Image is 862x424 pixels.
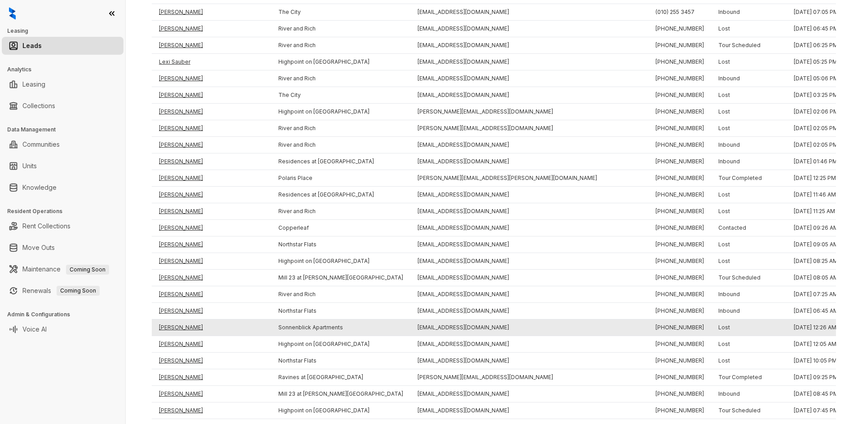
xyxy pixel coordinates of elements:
td: Inbound [711,386,787,402]
td: [PHONE_NUMBER] [648,220,711,236]
td: [PHONE_NUMBER] [648,253,711,270]
td: [EMAIL_ADDRESS][DOMAIN_NAME] [410,353,648,369]
td: [PERSON_NAME] [152,270,271,286]
td: [DATE] 08:45 PM (AST) [787,386,862,402]
td: [EMAIL_ADDRESS][DOMAIN_NAME] [410,253,648,270]
td: [EMAIL_ADDRESS][DOMAIN_NAME] [410,21,648,37]
td: [EMAIL_ADDRESS][DOMAIN_NAME] [410,319,648,336]
td: Highpoint on [GEOGRAPHIC_DATA] [271,54,410,70]
td: [EMAIL_ADDRESS][DOMAIN_NAME] [410,203,648,220]
td: (010) 255 3457 [648,4,711,21]
td: Northstar Flats [271,353,410,369]
a: Rent Collections [22,217,70,235]
td: [EMAIL_ADDRESS][DOMAIN_NAME] [410,137,648,153]
td: Lost [711,187,787,203]
td: Lost [711,319,787,336]
td: [EMAIL_ADDRESS][DOMAIN_NAME] [410,236,648,253]
a: Leads [22,37,42,55]
td: [EMAIL_ADDRESS][DOMAIN_NAME] [410,37,648,54]
td: [PHONE_NUMBER] [648,286,711,303]
img: logo [9,7,16,20]
td: Lost [711,21,787,37]
td: [DATE] 09:26 AM (EDT) [787,220,862,236]
td: [DATE] 09:25 PM (EDT) [787,369,862,386]
td: [DATE] 05:25 PM (EDT) [787,54,862,70]
a: Units [22,157,37,175]
td: [PHONE_NUMBER] [648,21,711,37]
li: Renewals [2,282,123,300]
a: Move Outs [22,239,55,257]
td: Inbound [711,137,787,153]
td: River and Rich [271,137,410,153]
td: Inbound [711,286,787,303]
td: [PHONE_NUMBER] [648,353,711,369]
td: Lost [711,87,787,104]
td: [EMAIL_ADDRESS][DOMAIN_NAME] [410,303,648,319]
td: [PHONE_NUMBER] [648,236,711,253]
td: Polaris Place [271,170,410,187]
td: Tour Scheduled [711,37,787,54]
li: Voice AI [2,320,123,338]
td: Lost [711,336,787,353]
td: [PHONE_NUMBER] [648,170,711,187]
td: Residences at [GEOGRAPHIC_DATA] [271,153,410,170]
td: [PHONE_NUMBER] [648,104,711,120]
td: [DATE] 01:46 PM (EDT) [787,153,862,170]
td: Tour Completed [711,369,787,386]
td: [PERSON_NAME] [152,21,271,37]
td: Lost [711,120,787,137]
td: Mill 23 at [PERSON_NAME][GEOGRAPHIC_DATA] [271,270,410,286]
td: [PERSON_NAME] [152,402,271,419]
li: Rent Collections [2,217,123,235]
td: Contacted [711,220,787,236]
td: [EMAIL_ADDRESS][DOMAIN_NAME] [410,286,648,303]
td: [DATE] 12:25 PM (AST) [787,170,862,187]
td: [DATE] 08:25 AM (EDT) [787,253,862,270]
td: Residences at [GEOGRAPHIC_DATA] [271,187,410,203]
td: [PHONE_NUMBER] [648,37,711,54]
td: [PERSON_NAME] [152,37,271,54]
li: Communities [2,136,123,153]
td: River and Rich [271,120,410,137]
td: [EMAIL_ADDRESS][DOMAIN_NAME] [410,4,648,21]
td: [PHONE_NUMBER] [648,203,711,220]
li: Knowledge [2,179,123,197]
td: Tour Scheduled [711,402,787,419]
a: Knowledge [22,179,57,197]
td: [DATE] 07:05 PM (EDT) [787,4,862,21]
td: [PERSON_NAME] [152,353,271,369]
td: [DATE] 07:25 AM (EDT) [787,286,862,303]
td: [EMAIL_ADDRESS][DOMAIN_NAME] [410,402,648,419]
a: Communities [22,136,60,153]
td: [PERSON_NAME] [152,203,271,220]
td: [PERSON_NAME] [152,319,271,336]
td: [PERSON_NAME] [152,303,271,319]
td: The City [271,4,410,21]
td: Lost [711,253,787,270]
td: River and Rich [271,21,410,37]
td: [DATE] 02:05 PM (EDT) [787,120,862,137]
td: [PHONE_NUMBER] [648,120,711,137]
td: [DATE] 10:05 PM (EDT) [787,353,862,369]
li: Collections [2,97,123,115]
td: Highpoint on [GEOGRAPHIC_DATA] [271,402,410,419]
td: [PHONE_NUMBER] [648,187,711,203]
td: [DATE] 05:06 PM (EDT) [787,70,862,87]
a: Voice AI [22,320,47,338]
td: [EMAIL_ADDRESS][DOMAIN_NAME] [410,187,648,203]
td: [DATE] 12:26 AM (EDT) [787,319,862,336]
td: Highpoint on [GEOGRAPHIC_DATA] [271,104,410,120]
td: Copperleaf [271,220,410,236]
td: [DATE] 02:05 PM (EDT) [787,137,862,153]
td: [PERSON_NAME] [152,137,271,153]
td: [EMAIL_ADDRESS][DOMAIN_NAME] [410,70,648,87]
td: [PERSON_NAME][EMAIL_ADDRESS][PERSON_NAME][DOMAIN_NAME] [410,170,648,187]
h3: Admin & Configurations [7,310,125,319]
td: [PHONE_NUMBER] [648,369,711,386]
td: [PHONE_NUMBER] [648,319,711,336]
a: Collections [22,97,55,115]
td: Tour Completed [711,170,787,187]
td: [DATE] 11:46 AM (EDT) [787,187,862,203]
td: [DATE] 11:25 AM (EDT) [787,203,862,220]
td: [PHONE_NUMBER] [648,153,711,170]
